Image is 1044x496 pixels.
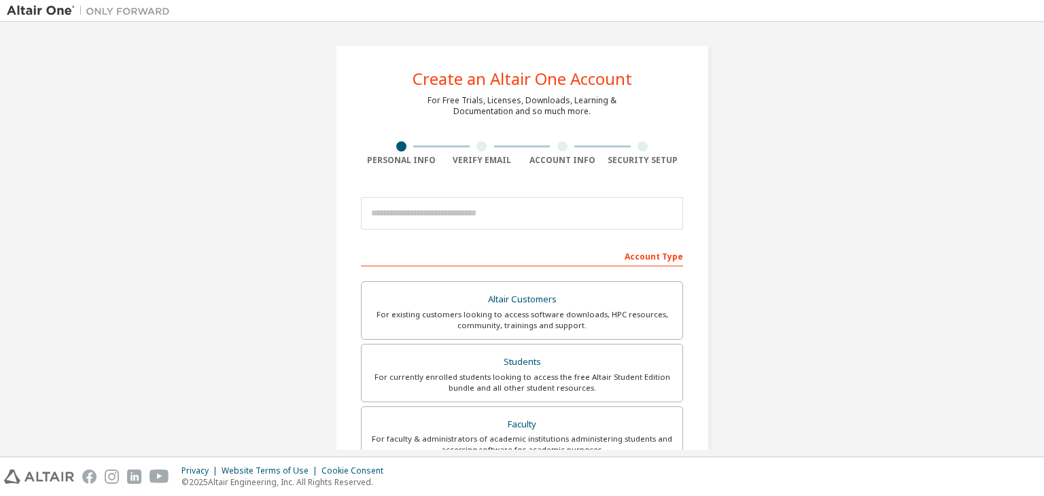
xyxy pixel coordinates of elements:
div: Security Setup [603,155,684,166]
div: Create an Altair One Account [413,71,632,87]
div: For currently enrolled students looking to access the free Altair Student Edition bundle and all ... [370,372,674,393]
div: For faculty & administrators of academic institutions administering students and accessing softwa... [370,433,674,455]
img: altair_logo.svg [4,470,74,484]
div: Verify Email [442,155,523,166]
img: linkedin.svg [127,470,141,484]
div: Altair Customers [370,290,674,309]
div: Privacy [181,465,222,476]
div: Personal Info [361,155,442,166]
div: For Free Trials, Licenses, Downloads, Learning & Documentation and so much more. [428,95,616,117]
img: Altair One [7,4,177,18]
img: youtube.svg [150,470,169,484]
div: For existing customers looking to access software downloads, HPC resources, community, trainings ... [370,309,674,331]
img: facebook.svg [82,470,97,484]
p: © 2025 Altair Engineering, Inc. All Rights Reserved. [181,476,391,488]
img: instagram.svg [105,470,119,484]
div: Faculty [370,415,674,434]
div: Website Terms of Use [222,465,321,476]
div: Students [370,353,674,372]
div: Cookie Consent [321,465,391,476]
div: Account Type [361,245,683,266]
div: Account Info [522,155,603,166]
